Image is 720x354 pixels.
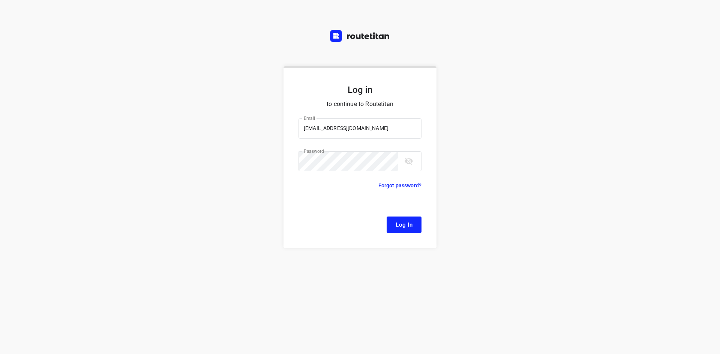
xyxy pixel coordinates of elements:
[298,99,421,109] p: to continue to Routetitan
[401,154,416,169] button: toggle password visibility
[387,217,421,233] button: Log In
[330,30,390,42] img: Routetitan
[298,84,421,96] h5: Log in
[378,181,421,190] p: Forgot password?
[396,220,412,230] span: Log In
